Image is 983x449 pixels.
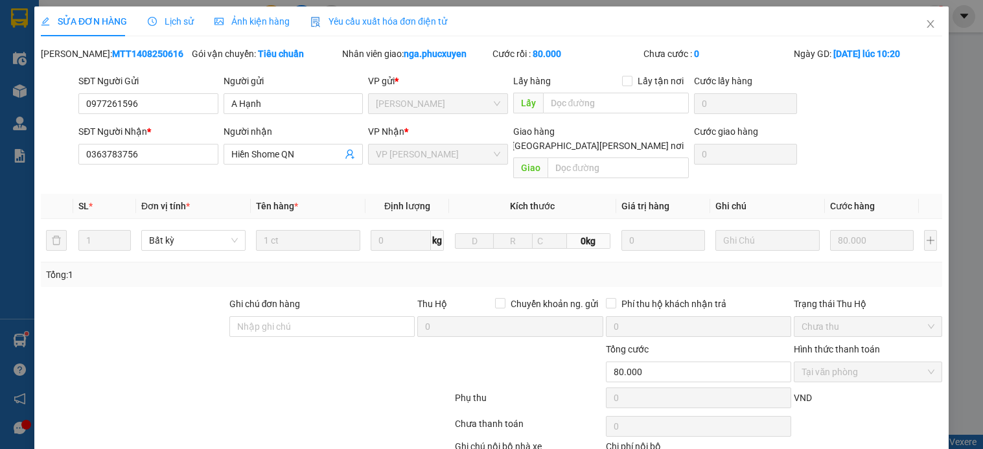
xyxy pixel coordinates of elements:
span: Đơn vị tính [141,201,190,211]
label: Ghi chú đơn hàng [229,299,301,309]
span: Chưa thu [802,317,934,336]
span: 0kg [567,233,610,249]
input: Ghi chú đơn hàng [229,316,415,337]
span: Lấy hàng [513,76,551,86]
label: Cước lấy hàng [694,76,752,86]
span: Tên hàng [256,201,298,211]
span: edit [41,17,50,26]
div: VP gửi [368,74,507,88]
span: Phí thu hộ khách nhận trả [616,297,732,311]
div: Phụ thu [454,391,604,413]
th: Ghi chú [710,194,825,219]
b: 0 [694,49,699,59]
span: [GEOGRAPHIC_DATA][PERSON_NAME] nơi [507,139,689,153]
span: Lấy [513,93,543,113]
div: Chưa thanh toán [454,417,604,439]
input: R [493,233,532,249]
b: MTT1408250616 [112,49,183,59]
b: [DATE] lúc 10:20 [833,49,900,59]
span: close [925,19,936,29]
span: Lấy tận nơi [632,74,689,88]
input: Ghi Chú [715,230,820,251]
input: Dọc đường [543,93,689,113]
input: C [532,233,567,249]
span: Thu Hộ [417,299,447,309]
input: D [455,233,494,249]
span: VP Nhận [368,126,404,137]
div: Tổng: 1 [46,268,380,282]
span: user-add [345,149,355,159]
span: SL [78,201,89,211]
div: SĐT Người Nhận [78,124,218,139]
span: Định lượng [384,201,430,211]
span: VND [794,393,812,403]
input: Cước lấy hàng [694,93,798,114]
span: clock-circle [148,17,157,26]
span: Chuyển khoản ng. gửi [505,297,603,311]
label: Cước giao hàng [694,126,758,137]
span: Tại văn phòng [802,362,934,382]
div: SĐT Người Gửi [78,74,218,88]
div: Trạng thái Thu Hộ [794,297,942,311]
div: Người gửi [224,74,363,88]
div: Cước rồi : [492,47,640,61]
span: Cước hàng [830,201,875,211]
b: Tiêu chuẩn [258,49,304,59]
input: Dọc đường [548,157,689,178]
b: 80.000 [533,49,561,59]
span: Ảnh kiện hàng [214,16,290,27]
input: 0 [621,230,705,251]
span: SỬA ĐƠN HÀNG [41,16,127,27]
button: Close [912,6,949,43]
span: kg [431,230,444,251]
input: VD: Bàn, Ghế [256,230,360,251]
b: nga.phucxuyen [404,49,467,59]
span: Yêu cầu xuất hóa đơn điện tử [310,16,447,27]
img: icon [310,17,321,27]
button: delete [46,230,67,251]
div: Người nhận [224,124,363,139]
span: VP Dương Đình Nghệ [376,94,500,113]
input: Cước giao hàng [694,144,798,165]
div: [PERSON_NAME]: [41,47,189,61]
span: Bất kỳ [149,231,238,250]
span: Kích thước [510,201,555,211]
div: Ngày GD: [794,47,942,61]
span: Lịch sử [148,16,194,27]
input: 0 [830,230,914,251]
div: Chưa cước : [643,47,791,61]
span: Giao hàng [513,126,555,137]
button: plus [924,230,937,251]
span: Tổng cước [606,344,649,354]
span: VP Hạ Long [376,144,500,164]
span: picture [214,17,224,26]
div: Gói vận chuyển: [192,47,340,61]
span: Giá trị hàng [621,201,669,211]
label: Hình thức thanh toán [794,344,880,354]
div: Nhân viên giao: [342,47,490,61]
span: Giao [513,157,548,178]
